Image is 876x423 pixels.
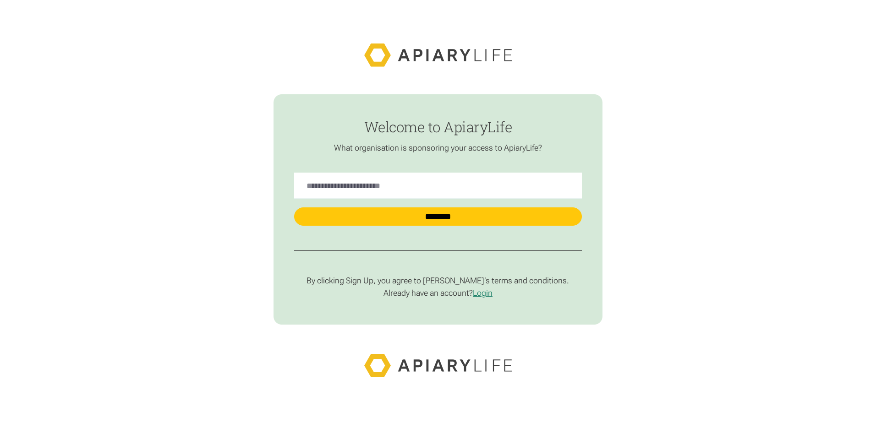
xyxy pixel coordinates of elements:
p: By clicking Sign Up, you agree to [PERSON_NAME]’s terms and conditions. [294,276,582,286]
p: Already have an account? [294,288,582,298]
form: find-employer [274,94,602,325]
p: What organisation is sponsoring your access to ApiaryLife? [294,143,582,153]
h1: Welcome to ApiaryLife [294,119,582,135]
a: Login [473,288,493,298]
